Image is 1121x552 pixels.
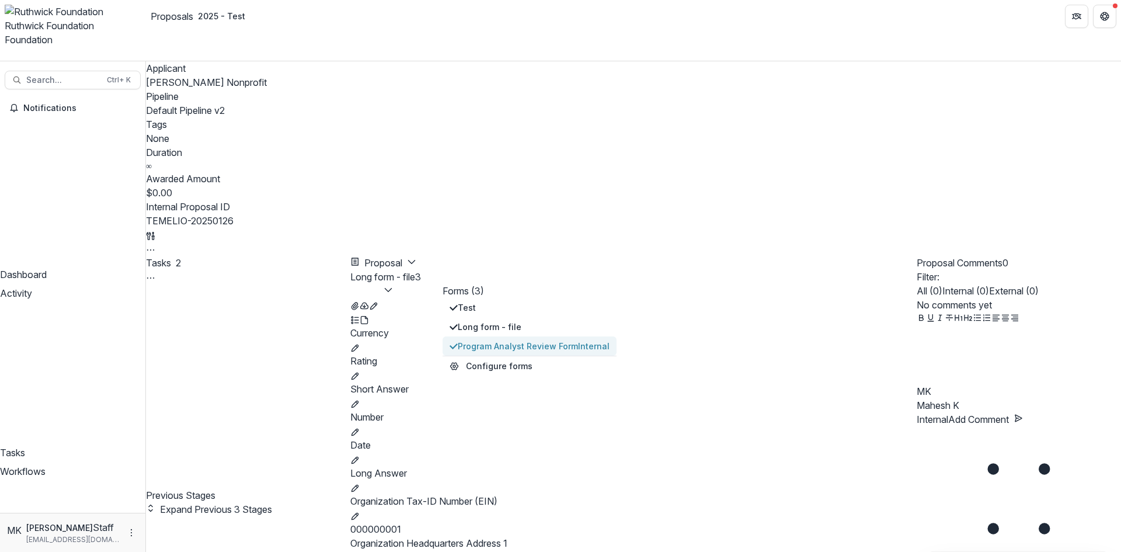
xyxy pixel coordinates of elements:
p: TEMELIO-20250126 [146,214,234,228]
p: Short Answer [350,382,917,396]
p: Organization Tax-ID Number (EIN) [350,494,917,508]
p: Long Answer [350,466,917,480]
button: Align Left [991,313,1001,322]
p: Applicant [146,61,1121,75]
p: Date [350,438,917,452]
button: Partners [1065,5,1088,28]
p: $0.00 [146,186,172,200]
button: Italicize [935,313,945,322]
p: [PERSON_NAME] [26,522,93,534]
span: 2 [176,257,181,269]
span: Internal [578,341,610,351]
button: Heading 2 [963,313,973,322]
h3: Tasks [146,256,171,270]
span: Proposal [364,257,402,269]
button: edit [350,424,360,438]
p: Staff [93,520,114,534]
button: edit [350,508,360,522]
span: Long form - file [458,321,610,333]
span: Notifications [23,103,136,113]
span: Internal ( 0 ) [942,285,989,297]
span: 3 [415,271,421,283]
p: Organization Headquarters Address 1 [350,536,917,550]
p: [EMAIL_ADDRESS][DOMAIN_NAME] [26,534,120,545]
img: Ruthwick Foundation [5,5,141,19]
button: Heading 1 [954,313,963,322]
button: Toggle View Cancelled Tasks [146,270,155,284]
button: Expand Previous 3 Stages [146,502,272,516]
h4: Previous Stages [146,488,350,502]
p: Number [350,410,917,424]
p: 000000001 [350,522,917,536]
button: Get Help [1093,5,1116,28]
p: Rating [350,354,917,368]
button: edit [350,452,360,466]
button: Align Right [1010,313,1019,322]
button: Add Comment [948,412,1023,426]
span: All ( 0 ) [917,285,942,297]
button: Edit as form [369,298,378,312]
button: View Attached Files [350,298,360,312]
button: edit [350,480,360,494]
button: Ordered List [982,313,991,322]
a: Proposals [151,9,193,23]
button: Notifications [5,99,141,117]
p: Awarded Amount [146,172,1121,186]
div: 2025 - Test [198,10,245,22]
div: Ruthwick Foundation [5,19,141,33]
p: Tags [146,117,1121,131]
span: Foundation [5,34,53,46]
p: Duration [146,145,1121,159]
button: Bold [917,313,926,322]
p: Default Pipeline v2 [146,103,225,117]
button: Proposal [350,256,416,270]
button: Long form - file3 [350,270,421,298]
button: Search... [5,71,141,89]
div: Mahesh Kumar [7,523,22,537]
span: Program Analyst Review Form [458,340,610,352]
button: Proposal Comments [917,256,1008,270]
div: Ctrl + K [105,74,133,86]
button: edit [350,368,360,382]
button: edit [350,340,360,354]
p: Internal Proposal ID [146,200,1121,214]
button: Plaintext view [350,312,360,326]
button: Underline [926,313,935,322]
p: No comments yet [917,298,1121,312]
button: Bullet List [973,313,982,322]
button: edit [350,396,360,410]
p: Pipeline [146,89,1121,103]
button: PDF view [360,312,369,326]
p: None [146,131,169,145]
span: External ( 0 ) [989,285,1039,297]
span: Long form - file [350,271,415,283]
p: Forms (3) [443,284,617,298]
span: Test [458,301,610,314]
p: Currency [350,326,917,340]
button: Internal [917,412,948,426]
p: ∞ [146,159,152,172]
span: 0 [1002,257,1008,269]
p: Mahesh K [917,398,1121,412]
div: Mahesh Kumar [917,384,1121,398]
button: Strike [945,313,954,322]
button: More [124,526,138,540]
p: Filter: [917,270,1121,284]
button: Align Center [1001,313,1010,322]
a: [PERSON_NAME] Nonprofit [146,77,267,88]
span: Search... [26,75,100,85]
nav: breadcrumb [151,8,250,25]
